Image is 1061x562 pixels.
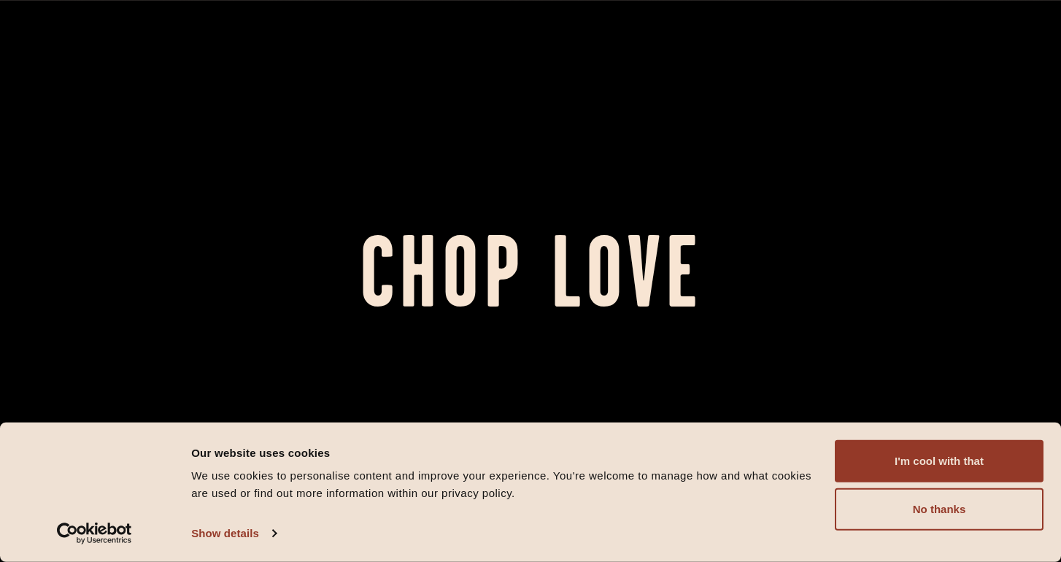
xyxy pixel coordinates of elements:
[191,523,276,544] a: Show details
[835,488,1043,531] button: No thanks
[191,444,818,461] div: Our website uses cookies
[835,440,1043,482] button: I'm cool with that
[31,523,158,544] a: Usercentrics Cookiebot - opens in a new window
[191,467,818,502] div: We use cookies to personalise content and improve your experience. You're welcome to manage how a...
